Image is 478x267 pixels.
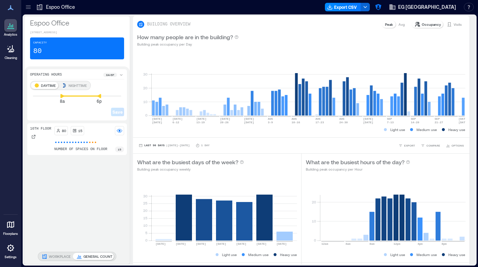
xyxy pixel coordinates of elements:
p: Operating Hours [30,72,62,78]
text: 12pm [394,242,400,245]
p: Capacity [33,41,47,45]
tspan: 10 [143,223,147,227]
text: 3-9 [268,121,273,124]
text: [DATE] [363,117,373,120]
p: [STREET_ADDRESS] [30,30,124,35]
tspan: 20 [311,200,316,204]
p: Peak [385,22,393,27]
p: 16th Floor [30,126,51,132]
text: AUG [315,117,321,120]
text: 6-12 [173,121,179,124]
button: Export CSV [325,3,361,11]
p: Cleaning [5,56,17,60]
text: 4am [345,242,351,245]
text: [DATE] [244,121,254,124]
p: Espoo Office [30,18,124,28]
p: 80 [33,46,42,56]
text: [DATE] [244,117,254,120]
text: [DATE] [216,242,226,245]
text: SEP [435,117,440,120]
p: Settings [5,255,17,259]
a: Settings [2,239,19,261]
p: BUILDING OVERVIEW [147,22,190,27]
p: Occupancy [422,22,441,27]
tspan: 20 [143,208,147,213]
p: 1 Day [201,143,210,148]
text: [DATE] [256,242,267,245]
a: Cleaning [2,40,19,62]
text: SEP [387,117,392,120]
text: [DATE] [459,117,469,120]
text: 17-23 [315,121,324,124]
span: Save [112,109,123,115]
tspan: 0 [314,238,316,242]
p: Building peak occupancy per Hour [306,166,410,172]
tspan: 30 [143,194,147,198]
button: Save [111,108,124,116]
text: 24-30 [339,121,348,124]
p: Heavy use [448,252,465,257]
text: [DATE] [156,242,166,245]
p: Floorplans [3,232,18,236]
text: AUG [292,117,297,120]
text: 7-13 [387,121,394,124]
p: Light use [222,252,237,257]
p: Medium use [248,252,269,257]
p: DAYTIME [41,83,56,88]
p: NIGHTTIME [69,83,87,88]
tspan: 5 [145,231,147,235]
p: Medium use [416,252,437,257]
text: [DATE] [363,121,373,124]
span: EG [GEOGRAPHIC_DATA] [398,4,456,11]
p: What are the busiest days of the week? [137,158,238,166]
span: EXPORT [404,143,415,148]
p: How many people are in the building? [137,33,233,41]
text: [DATE] [220,117,231,120]
text: 10-16 [292,121,300,124]
p: 80 [62,128,66,133]
text: 20-26 [220,121,229,124]
p: Visits [454,22,462,27]
text: [DATE] [152,121,162,124]
p: 15 [118,147,121,152]
text: AUG [339,117,345,120]
button: EG [GEOGRAPHIC_DATA] [387,1,458,13]
text: [DATE] [459,121,469,124]
p: Heavy use [448,127,465,132]
span: OPTIONS [451,143,464,148]
p: Building peak occupancy weekly [137,166,244,172]
p: Avg [398,22,405,27]
a: Analytics [2,17,19,39]
button: COMPARE [419,142,442,149]
text: 4pm [418,242,423,245]
tspan: 10 [143,100,147,104]
text: [DATE] [236,242,246,245]
text: [DATE] [276,242,287,245]
text: 8am [369,242,375,245]
tspan: 0 [145,238,147,242]
text: AUG [268,117,273,120]
text: [DATE] [152,117,162,120]
text: 13-19 [196,121,205,124]
tspan: 15 [143,216,147,220]
p: Light use [390,127,405,132]
button: EXPORT [397,142,416,149]
tspan: 0 [145,113,147,117]
tspan: 10 [311,219,316,223]
p: GENERAL COUNT [83,254,112,259]
tspan: 20 [143,86,147,90]
p: Espoo Office [46,4,75,11]
tspan: 30 [143,72,147,76]
button: OPTIONS [444,142,465,149]
a: Floorplans [1,216,20,238]
text: [DATE] [196,117,206,120]
p: Medium use [416,127,437,132]
text: 12am [321,242,328,245]
button: Last 90 Days |[DATE]-[DATE] [137,142,191,149]
span: COMPARE [426,143,440,148]
text: 21-27 [435,121,443,124]
p: What are the busiest hours of the day? [306,158,404,166]
p: Building peak occupancy per Day [137,41,239,47]
p: number of spaces on floor [54,147,107,152]
p: Light use [390,252,405,257]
